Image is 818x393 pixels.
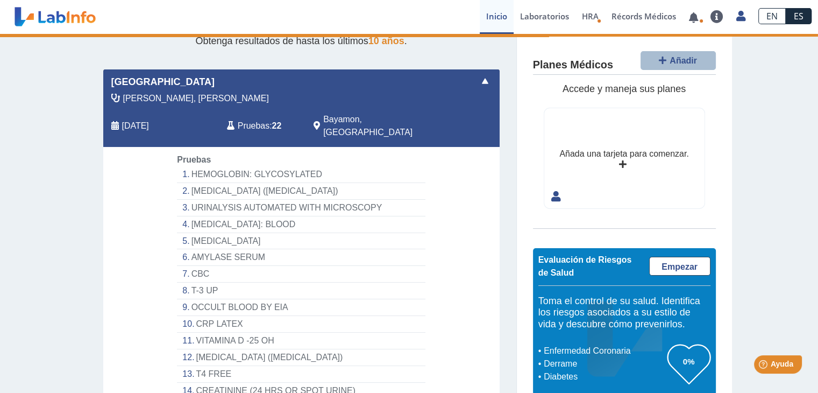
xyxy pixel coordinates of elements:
li: CRP LATEX [177,316,425,333]
li: AMYLASE SERUM [177,249,425,266]
li: [MEDICAL_DATA] ([MEDICAL_DATA]) [177,183,425,200]
span: Accede y maneja sus planes [563,83,686,94]
iframe: Help widget launcher [722,351,806,381]
a: ES [786,8,812,24]
li: URINALYSIS AUTOMATED WITH MICROSCOPY [177,200,425,216]
h3: 0% [667,355,710,368]
li: CBC [177,266,425,283]
li: HEMOGLOBIN: GLYCOSYLATED [177,166,425,183]
span: 2025-08-05 [122,120,149,132]
h4: Planes Médicos [533,59,613,72]
li: OCCULT BLOOD BY EIA [177,299,425,316]
span: Evaluación de Riesgos de Salud [538,255,632,277]
span: Empezar [661,262,698,271]
span: Añadir [670,56,697,65]
span: 10 años [368,36,404,46]
div: : [219,113,305,139]
li: Enfermedad Coronaria [541,345,667,357]
li: [MEDICAL_DATA] [177,233,425,250]
span: HRA [582,11,599,22]
li: [MEDICAL_DATA]: BLOOD [177,216,425,233]
b: 22 [272,121,282,130]
span: Bayamon, PR [323,113,442,139]
a: Empezar [649,257,710,276]
li: T4 FREE [177,366,425,383]
li: T-3 UP [177,283,425,299]
li: Derrame [541,357,667,370]
div: Añada una tarjeta para comenzar. [559,148,688,160]
h5: Toma el control de su salud. Identifica los riesgos asociados a su estilo de vida y descubre cómo... [538,296,710,331]
li: Diabetes [541,370,667,383]
span: Pruebas [238,120,269,132]
span: Maisonet Correa, Carlos [123,92,269,105]
li: [MEDICAL_DATA] ([MEDICAL_DATA]) [177,349,425,366]
span: [GEOGRAPHIC_DATA] [111,75,215,89]
span: Pruebas [177,155,211,164]
a: EN [758,8,786,24]
li: VITAMINA D -25 OH [177,333,425,349]
span: Obtenga resultados de hasta los últimos . [195,36,407,46]
button: Añadir [641,51,716,70]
